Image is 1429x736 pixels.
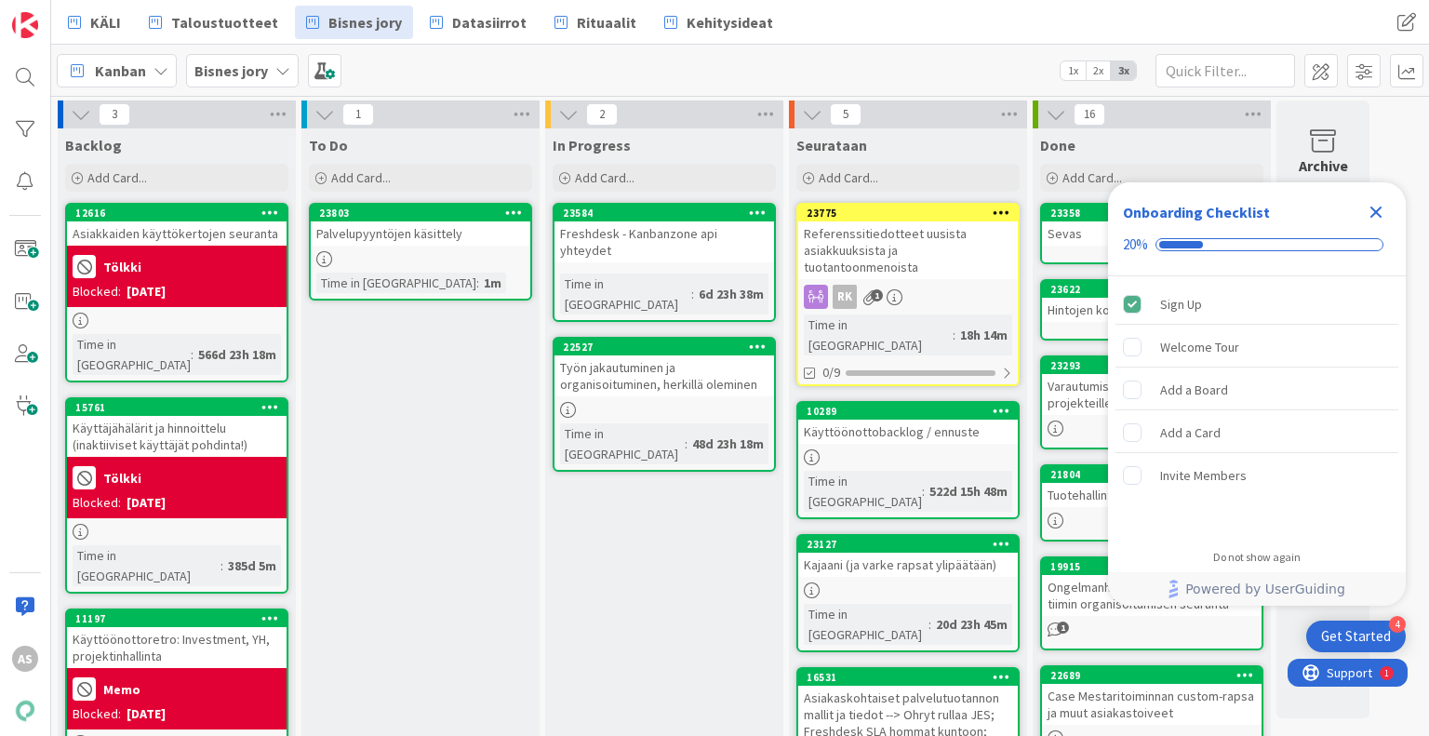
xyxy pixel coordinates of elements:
[103,261,141,274] b: Tölkki
[295,6,413,39] a: Bisnes jory
[1160,464,1247,487] div: Invite Members
[103,472,141,485] b: Tölkki
[798,403,1018,444] div: 10289Käyttöönottobacklog / ennuste
[1108,276,1406,538] div: Checklist items
[67,205,287,246] div: 12616Asiakkaiden käyttökertojen seuranta
[1042,684,1262,725] div: Case Mestaritoiminnan custom-rapsa ja muut asiakastoiveet
[1042,221,1262,246] div: Sevas
[1185,578,1345,600] span: Powered by UserGuiding
[67,399,287,457] div: 15761Käyttäjähälärit ja hinnoittelu (inaktiiviset käyttäjät pohdinta!)
[1123,201,1270,223] div: Onboarding Checklist
[798,536,1018,577] div: 23127Kajaani (ja varke rapsat ylipäätään)
[1042,558,1262,616] div: 19915Ongelmanhallinnan käytännöt ja CS-tiimin organisoitumisen seuranta
[1155,54,1295,87] input: Quick Filter...
[75,612,287,625] div: 11197
[931,614,1012,635] div: 20d 23h 45m
[1123,236,1391,253] div: Checklist progress: 20%
[12,12,38,38] img: Visit kanbanzone.com
[922,481,925,502] span: :
[1042,205,1262,221] div: 23358
[1115,284,1398,325] div: Sign Up is complete.
[73,704,121,724] div: Blocked:
[694,284,768,304] div: 6d 23h 38m
[311,205,530,221] div: 23803
[807,538,1018,551] div: 23127
[452,11,527,33] span: Datasiirrot
[479,273,506,293] div: 1m
[311,221,530,246] div: Palvelupyyntöjen käsittely
[319,207,530,220] div: 23803
[586,103,618,126] span: 2
[328,11,402,33] span: Bisnes jory
[67,205,287,221] div: 12616
[67,399,287,416] div: 15761
[1050,560,1262,573] div: 19915
[554,339,774,355] div: 22527
[953,325,955,345] span: :
[1062,169,1122,186] span: Add Card...
[1042,466,1262,507] div: 21804Tuotehallinta ja Second tier support
[1042,357,1262,415] div: 23293Varautumissuunnitelma Kenno projekteille
[1108,182,1406,606] div: Checklist Container
[563,207,774,220] div: 23584
[554,355,774,396] div: Työn jakautuminen ja organisoituminen, herkillä oleminen
[798,285,1018,309] div: RK
[1160,293,1202,315] div: Sign Up
[220,555,223,576] span: :
[1042,374,1262,415] div: Varautumissuunnitelma Kenno projekteille
[97,7,101,22] div: 1
[1050,669,1262,682] div: 22689
[554,339,774,396] div: 22527Työn jakautuminen ja organisoituminen, herkillä oleminen
[39,3,85,25] span: Support
[925,481,1012,502] div: 522d 15h 48m
[798,536,1018,553] div: 23127
[804,604,928,645] div: Time in [GEOGRAPHIC_DATA]
[871,289,883,301] span: 1
[194,61,268,80] b: Bisnes jory
[191,344,194,365] span: :
[12,646,38,672] div: AS
[73,334,191,375] div: Time in [GEOGRAPHIC_DATA]
[138,6,289,39] a: Taloustuotteet
[798,205,1018,279] div: 23775Referenssitiedotteet uusista asiakkuuksista ja tuotantoonmenoista
[12,698,38,724] img: avatar
[419,6,538,39] a: Datasiirrot
[1042,281,1262,298] div: 23622
[796,136,867,154] span: Seurataan
[691,284,694,304] span: :
[1321,627,1391,646] div: Get Started
[75,401,287,414] div: 15761
[171,11,278,33] span: Taloustuotteet
[1057,622,1069,634] span: 1
[804,471,922,512] div: Time in [GEOGRAPHIC_DATA]
[95,60,146,82] span: Kanban
[554,221,774,262] div: Freshdesk - Kanbanzone api yhteydet
[1123,236,1148,253] div: 20%
[688,434,768,454] div: 48d 23h 18m
[822,363,840,382] span: 0/9
[1117,572,1396,606] a: Powered by UserGuiding
[553,136,631,154] span: In Progress
[563,341,774,354] div: 22527
[554,205,774,262] div: 23584Freshdesk - Kanbanzone api yhteydet
[1042,558,1262,575] div: 19915
[73,545,220,586] div: Time in [GEOGRAPHIC_DATA]
[1306,621,1406,652] div: Open Get Started checklist, remaining modules: 4
[67,416,287,457] div: Käyttäjähälärit ja hinnoittelu (inaktiiviset käyttäjät pohdinta!)
[194,344,281,365] div: 566d 23h 18m
[127,493,166,513] div: [DATE]
[309,136,348,154] span: To Do
[1042,466,1262,483] div: 21804
[798,221,1018,279] div: Referenssitiedotteet uusista asiakkuuksista ja tuotantoonmenoista
[955,325,1012,345] div: 18h 14m
[807,207,1018,220] div: 23775
[127,704,166,724] div: [DATE]
[1061,61,1086,80] span: 1x
[67,627,287,668] div: Käyttöönottoretro: Investment, YH, projektinhallinta
[223,555,281,576] div: 385d 5m
[1042,281,1262,322] div: 23622Hintojen korotukset
[311,205,530,246] div: 23803Palvelupyyntöjen käsittely
[67,221,287,246] div: Asiakkaiden käyttökertojen seuranta
[103,683,140,696] b: Memo
[687,11,773,33] span: Kehitysideat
